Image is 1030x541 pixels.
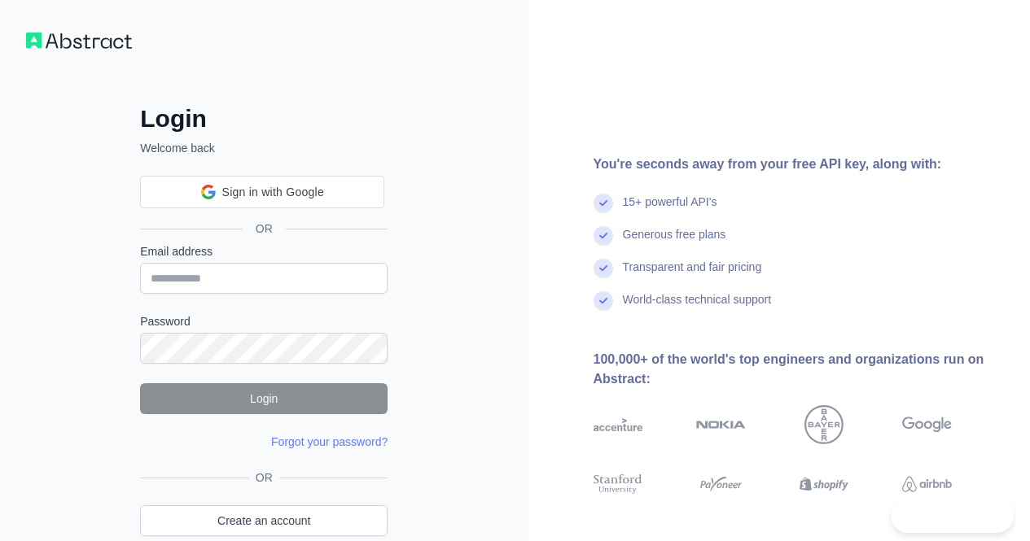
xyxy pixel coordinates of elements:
[623,226,726,259] div: Generous free plans
[140,176,384,208] div: Sign in with Google
[594,472,643,496] img: stanford university
[891,499,1014,533] iframe: Toggle Customer Support
[594,350,1005,389] div: 100,000+ of the world's top engineers and organizations run on Abstract:
[594,405,643,444] img: accenture
[594,155,1005,174] div: You're seconds away from your free API key, along with:
[140,140,388,156] p: Welcome back
[594,291,613,311] img: check mark
[140,243,388,260] label: Email address
[140,104,388,133] h2: Login
[594,226,613,246] img: check mark
[249,469,279,486] span: OR
[140,505,388,536] a: Create an account
[696,472,746,496] img: payoneer
[222,184,324,201] span: Sign in with Google
[243,220,286,237] span: OR
[271,435,388,448] a: Forgot your password?
[800,472,849,496] img: shopify
[623,194,717,226] div: 15+ powerful API's
[623,259,762,291] div: Transparent and fair pricing
[26,33,132,49] img: Workflow
[696,405,746,444] img: nokia
[902,405,952,444] img: google
[140,313,388,329] label: Password
[902,472,952,496] img: airbnb
[140,383,388,414] button: Login
[594,194,613,213] img: check mark
[804,405,844,444] img: bayer
[594,259,613,278] img: check mark
[623,291,772,324] div: World-class technical support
